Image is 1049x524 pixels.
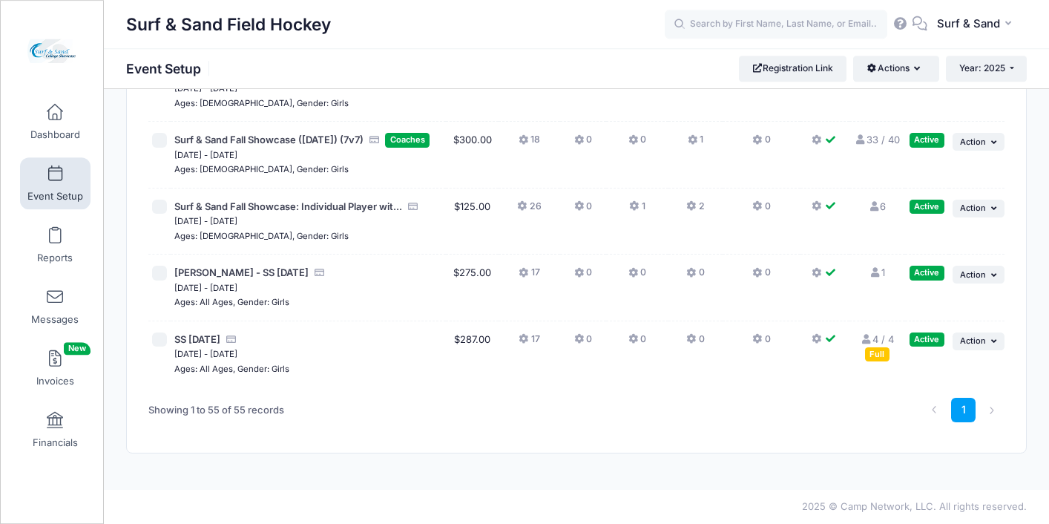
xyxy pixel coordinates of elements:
[517,200,541,221] button: 26
[960,203,986,213] span: Action
[752,266,770,287] button: 0
[861,333,894,360] a: 4 / 4 Full
[446,122,499,189] td: $300.00
[910,266,944,280] div: Active
[20,281,91,333] a: Messages
[174,364,289,374] small: Ages: All Ages, Gender: Girls
[686,266,704,287] button: 0
[865,347,889,361] div: Full
[686,200,704,221] button: 2
[174,134,364,145] span: Surf & Sand Fall Showcase ([DATE]) (7v7)
[174,266,309,278] span: [PERSON_NAME] - SS [DATE]
[628,266,646,287] button: 0
[628,333,646,354] button: 0
[960,269,986,280] span: Action
[226,335,237,344] i: Accepting Credit Card Payments
[574,333,592,354] button: 0
[37,252,73,264] span: Reports
[126,7,331,42] h1: Surf & Sand Field Hockey
[953,333,1004,350] button: Action
[174,164,349,174] small: Ages: [DEMOGRAPHIC_DATA], Gender: Girls
[126,61,214,76] h1: Event Setup
[31,313,79,326] span: Messages
[869,266,885,278] a: 1
[446,321,499,387] td: $287.00
[446,255,499,321] td: $275.00
[868,200,886,212] a: 6
[910,333,944,347] div: Active
[519,333,539,354] button: 17
[959,62,1005,73] span: Year: 2025
[688,133,703,154] button: 1
[20,404,91,456] a: Financials
[574,200,592,221] button: 0
[174,98,349,108] small: Ages: [DEMOGRAPHIC_DATA], Gender: Girls
[33,436,78,449] span: Financials
[953,200,1004,217] button: Action
[574,133,592,154] button: 0
[739,56,846,81] a: Registration Link
[910,200,944,214] div: Active
[174,231,349,241] small: Ages: [DEMOGRAPHIC_DATA], Gender: Girls
[385,133,430,147] span: Coaches
[174,216,237,226] small: [DATE] - [DATE]
[174,349,237,359] small: [DATE] - [DATE]
[20,342,91,394] a: InvoicesNew
[20,157,91,209] a: Event Setup
[853,56,938,81] button: Actions
[20,96,91,148] a: Dashboard
[314,268,326,278] i: Accepting Credit Card Payments
[27,190,83,203] span: Event Setup
[752,333,770,354] button: 0
[910,133,944,147] div: Active
[1,16,105,86] a: Surf & Sand Field Hockey
[629,200,645,221] button: 1
[953,133,1004,151] button: Action
[574,266,592,287] button: 0
[927,7,1027,42] button: Surf & Sand
[174,150,237,160] small: [DATE] - [DATE]
[628,133,646,154] button: 0
[752,133,770,154] button: 0
[960,335,986,346] span: Action
[25,23,81,79] img: Surf & Sand Field Hockey
[802,500,1027,512] span: 2025 © Camp Network, LLC. All rights reserved.
[36,375,74,387] span: Invoices
[519,266,539,287] button: 17
[519,133,540,154] button: 18
[951,398,976,422] a: 1
[20,219,91,271] a: Reports
[148,393,284,428] div: Showing 1 to 55 of 55 records
[64,342,91,355] span: New
[369,135,381,145] i: Accepting Credit Card Payments
[752,200,770,221] button: 0
[686,333,704,354] button: 0
[665,10,887,39] input: Search by First Name, Last Name, or Email...
[960,137,986,147] span: Action
[174,200,402,212] span: Surf & Sand Fall Showcase: Individual Player wit...
[174,333,220,345] span: SS [DATE]
[953,266,1004,284] button: Action
[937,16,1000,32] span: Surf & Sand
[855,134,900,145] a: 33 / 40
[407,202,419,212] i: Accepting Credit Card Payments
[174,297,289,307] small: Ages: All Ages, Gender: Girls
[446,189,499,255] td: $125.00
[30,128,80,141] span: Dashboard
[946,56,1027,81] button: Year: 2025
[174,283,237,293] small: [DATE] - [DATE]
